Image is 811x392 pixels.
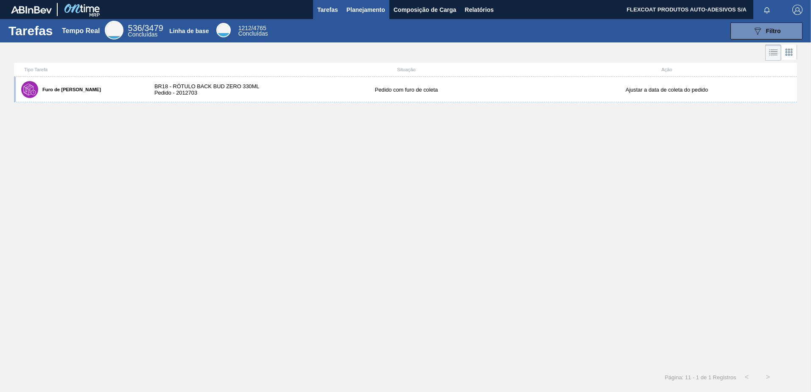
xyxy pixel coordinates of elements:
[11,6,52,14] img: TNhmsLtSVTkK8tSr43FrP2fwEKptu5GPRR3wAAAABJRU5ErkJggg==
[765,45,781,61] div: Visão em Lista
[16,67,146,72] div: Tipo Tarefa
[38,87,101,92] label: Furo de [PERSON_NAME]
[347,5,385,15] span: Planejamento
[276,87,537,93] div: Pedido com furo de coleta
[238,25,252,31] span: 1212
[62,27,100,35] div: Tempo Real
[758,367,779,388] button: >
[105,21,123,39] div: Real Time
[128,25,163,37] div: Real Time
[128,23,142,33] span: 536
[317,5,338,15] span: Tarefas
[781,45,797,61] div: Visão em Cards
[144,23,163,33] font: 3479
[465,5,494,15] span: Relatórios
[253,25,266,31] font: 4765
[216,23,231,37] div: Base Line
[688,374,736,381] span: 1 - 1 de 1 Registros
[665,374,688,381] span: Página: 1
[753,4,780,16] button: Notificações
[238,30,268,37] span: Concluídas
[238,25,266,31] span: /
[394,5,456,15] span: Composição de Carga
[537,67,797,72] div: Ação
[128,31,158,38] span: Concluídas
[276,67,537,72] div: Situação
[792,5,803,15] img: Logout
[238,25,268,36] div: Base Line
[766,28,781,34] span: Filtro
[537,87,797,93] div: Ajustar a data de coleta do pedido
[146,83,276,96] div: BR18 - RÓTULO BACK BUD ZERO 330ML Pedido - 2012703
[169,28,209,34] div: Linha de base
[8,26,53,36] h1: Tarefas
[736,367,758,388] button: <
[730,22,803,39] button: Filtro
[128,23,163,33] span: /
